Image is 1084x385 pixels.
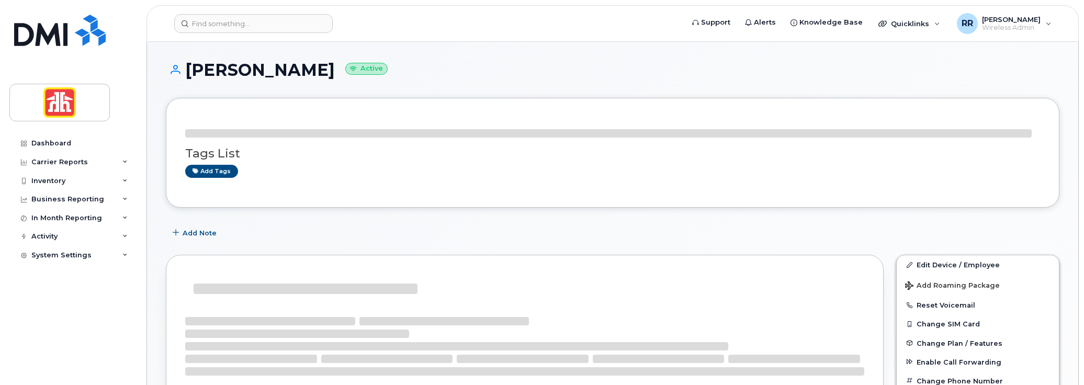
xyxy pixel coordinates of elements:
span: Enable Call Forwarding [917,358,1001,366]
span: Add Roaming Package [905,281,1000,291]
button: Add Roaming Package [897,274,1059,296]
a: Edit Device / Employee [897,255,1059,274]
a: Add tags [185,165,238,178]
span: Change Plan / Features [917,339,1002,347]
button: Reset Voicemail [897,296,1059,314]
button: Change SIM Card [897,314,1059,333]
small: Active [345,63,388,75]
button: Change Plan / Features [897,334,1059,353]
button: Enable Call Forwarding [897,353,1059,371]
button: Add Note [166,223,225,242]
h1: [PERSON_NAME] [166,61,1059,79]
span: Add Note [183,228,217,238]
h3: Tags List [185,147,1040,160]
